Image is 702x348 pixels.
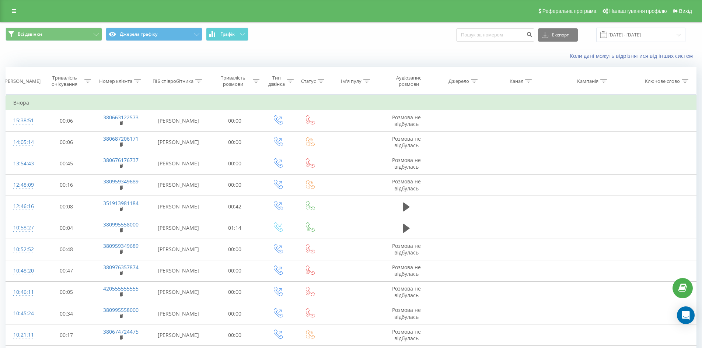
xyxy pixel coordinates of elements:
[538,28,578,42] button: Експорт
[215,75,251,87] div: Тривалість розмови
[149,217,208,239] td: [PERSON_NAME]
[40,196,93,217] td: 00:08
[149,324,208,346] td: [PERSON_NAME]
[106,28,202,41] button: Джерела трафіку
[208,303,262,324] td: 00:00
[153,78,193,84] div: ПІБ співробітника
[220,32,235,37] span: Графік
[149,239,208,260] td: [PERSON_NAME]
[542,8,597,14] span: Реферальна програма
[510,78,523,84] div: Канал
[13,328,32,342] div: 10:21:11
[149,281,208,303] td: [PERSON_NAME]
[392,306,421,320] span: Розмова не відбулась
[13,264,32,278] div: 10:48:20
[341,78,362,84] div: Ім'я пулу
[149,174,208,196] td: [PERSON_NAME]
[13,135,32,150] div: 14:05:14
[103,200,139,207] a: 351913981184
[6,28,102,41] button: Всі дзвінки
[103,114,139,121] a: 380663122573
[208,239,262,260] td: 00:00
[208,324,262,346] td: 00:00
[13,178,32,192] div: 12:48:09
[103,221,139,228] a: 380995558000
[40,324,93,346] td: 00:17
[208,217,262,239] td: 01:14
[149,131,208,153] td: [PERSON_NAME]
[13,242,32,257] div: 10:52:52
[40,217,93,239] td: 00:04
[103,306,139,313] a: 380995558000
[609,8,667,14] span: Налаштування профілю
[40,260,93,281] td: 00:47
[208,131,262,153] td: 00:00
[387,75,430,87] div: Аудіозапис розмови
[301,78,316,84] div: Статус
[149,153,208,174] td: [PERSON_NAME]
[13,285,32,299] div: 10:46:11
[40,239,93,260] td: 00:48
[13,306,32,321] div: 10:45:24
[392,178,421,191] span: Розмова не відбулась
[392,157,421,170] span: Розмова не відбулась
[149,110,208,131] td: [PERSON_NAME]
[206,28,248,41] button: Графік
[570,52,696,59] a: Коли дані можуть відрізнятися вiд інших систем
[268,75,285,87] div: Тип дзвінка
[679,8,692,14] span: Вихід
[392,264,421,277] span: Розмова не відбулась
[40,281,93,303] td: 00:05
[103,328,139,335] a: 380674724475
[149,260,208,281] td: [PERSON_NAME]
[208,174,262,196] td: 00:00
[103,135,139,142] a: 380687206171
[40,303,93,324] td: 00:34
[392,114,421,127] span: Розмова не відбулась
[13,221,32,235] div: 10:58:27
[149,303,208,324] td: [PERSON_NAME]
[46,75,83,87] div: Тривалість очікування
[577,78,598,84] div: Кампанія
[103,242,139,249] a: 380959349689
[18,31,42,37] span: Всі дзвінки
[392,242,421,256] span: Розмова не відбулась
[40,110,93,131] td: 00:06
[103,157,139,164] a: 380676176737
[40,174,93,196] td: 00:16
[103,285,139,292] a: 420555555555
[208,260,262,281] td: 00:00
[448,78,469,84] div: Джерело
[6,95,696,110] td: Вчора
[456,28,534,42] input: Пошук за номером
[13,157,32,171] div: 13:54:43
[13,113,32,128] div: 15:38:51
[40,153,93,174] td: 00:45
[13,199,32,214] div: 12:46:16
[208,196,262,217] td: 00:42
[208,110,262,131] td: 00:00
[149,196,208,217] td: [PERSON_NAME]
[645,78,680,84] div: Ключове слово
[677,306,695,324] div: Open Intercom Messenger
[392,285,421,299] span: Розмова не відбулась
[40,131,93,153] td: 00:06
[392,328,421,342] span: Розмова не відбулась
[208,281,262,303] td: 00:00
[99,78,132,84] div: Номер клієнта
[103,178,139,185] a: 380959349689
[208,153,262,174] td: 00:00
[103,264,139,271] a: 380976357874
[3,78,41,84] div: [PERSON_NAME]
[392,135,421,149] span: Розмова не відбулась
